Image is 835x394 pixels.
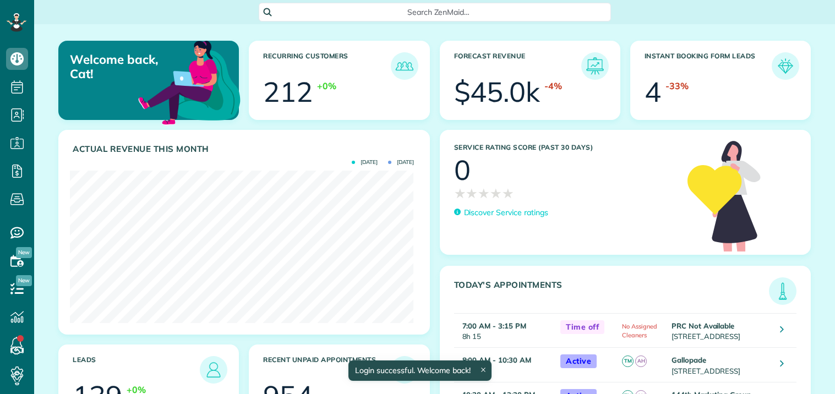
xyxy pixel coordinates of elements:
div: -4% [544,80,562,92]
strong: 8:00 AM - 10:30 AM [462,355,531,364]
span: New [16,275,32,286]
div: $45.0k [454,78,541,106]
span: ★ [454,184,466,203]
strong: 7:00 AM - 3:15 PM [462,321,526,330]
h3: Today's Appointments [454,280,769,305]
p: Welcome back, Cat! [70,52,180,81]
h3: Leads [73,356,200,384]
h3: Recent unpaid appointments [263,356,390,384]
span: No Assigned Cleaners [622,322,657,339]
span: New [16,247,32,258]
h3: Instant Booking Form Leads [645,52,772,80]
img: icon_leads-1bed01f49abd5b7fead27621c3d59655bb73ed531f8eeb49469d10e621d6b896.png [203,359,225,381]
h3: Service Rating score (past 30 days) [454,144,677,151]
span: [DATE] [388,160,414,165]
strong: Gallopade [672,355,706,364]
img: icon_unpaid_appointments-47b8ce3997adf2238b356f14209ab4cced10bd1f174958f3ca8f1d0dd7fffeee.png [394,359,416,381]
div: 212 [263,78,313,106]
span: TM [622,355,634,367]
div: 0 [454,156,471,184]
span: Time off [560,320,604,334]
td: [STREET_ADDRESS] [669,348,772,382]
span: Active [560,354,597,368]
img: icon_todays_appointments-901f7ab196bb0bea1936b74009e4eb5ffbc2d2711fa7634e0d609ed5ef32b18b.png [772,280,794,302]
img: icon_form_leads-04211a6a04a5b2264e4ee56bc0799ec3eb69b7e499cbb523a139df1d13a81ae0.png [774,55,796,77]
td: [STREET_ADDRESS] [669,314,772,348]
span: AH [635,355,647,367]
span: [DATE] [352,160,378,165]
div: Login successful. Welcome back! [348,360,492,381]
span: ★ [502,184,514,203]
img: dashboard_welcome-42a62b7d889689a78055ac9021e634bf52bae3f8056760290aed330b23ab8690.png [136,28,243,135]
span: ★ [478,184,490,203]
td: 2h 30 [454,348,555,382]
span: ★ [466,184,478,203]
div: -33% [665,80,689,92]
img: icon_forecast_revenue-8c13a41c7ed35a8dcfafea3cbb826a0462acb37728057bba2d056411b612bbbe.png [584,55,606,77]
h3: Recurring Customers [263,52,390,80]
p: Discover Service ratings [464,207,548,218]
strong: PRC Not Available [672,321,734,330]
span: ★ [490,184,502,203]
div: +0% [317,80,336,92]
h3: Forecast Revenue [454,52,581,80]
td: 8h 15 [454,314,555,348]
a: Discover Service ratings [454,207,548,218]
h3: Actual Revenue this month [73,144,418,154]
div: 4 [645,78,661,106]
img: icon_recurring_customers-cf858462ba22bcd05b5a5880d41d6543d210077de5bb9ebc9590e49fd87d84ed.png [394,55,416,77]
